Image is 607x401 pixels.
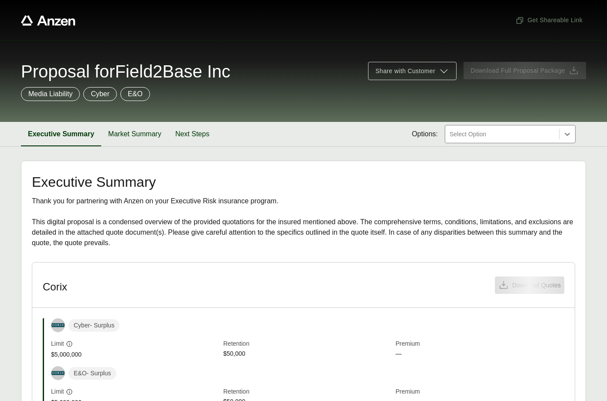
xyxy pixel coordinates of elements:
span: Premium [396,339,564,349]
span: Premium [396,387,564,397]
button: Next Steps [168,122,216,146]
span: Options: [412,129,438,139]
button: Market Summary [101,122,168,146]
button: Executive Summary [21,122,101,146]
button: Share with Customer [368,62,457,80]
img: Corix Insurance [51,371,65,375]
p: Cyber [91,89,109,99]
span: $50,000 [223,349,392,359]
span: Retention [223,339,392,349]
span: Limit [51,387,64,396]
span: Share with Customer [375,67,435,76]
span: Limit [51,339,64,348]
a: Anzen website [21,15,75,26]
span: Proposal for Field2Base Inc [21,63,230,80]
h2: Executive Summary [32,175,575,189]
span: Cyber - Surplus [68,319,119,332]
span: Retention [223,387,392,397]
p: E&O [128,89,143,99]
span: $5,000,000 [51,350,220,359]
button: Get Shareable Link [512,12,586,28]
span: E&O - Surplus [68,367,116,380]
h3: Corix [43,280,67,293]
span: Get Shareable Link [515,16,583,25]
img: Corix Insurance [51,323,65,327]
p: Media Liability [28,89,72,99]
span: — [396,349,564,359]
div: Thank you for partnering with Anzen on your Executive Risk insurance program. This digital propos... [32,196,575,248]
